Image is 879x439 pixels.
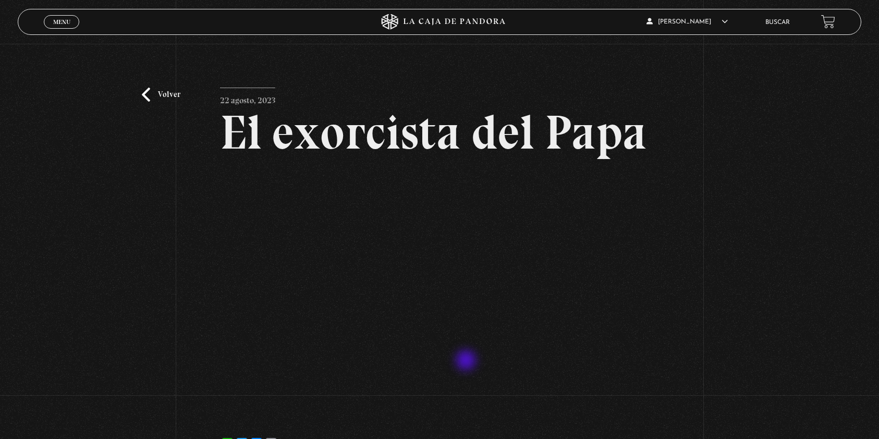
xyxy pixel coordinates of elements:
[220,108,659,156] h2: El exorcista del Papa
[53,19,70,25] span: Menu
[821,15,835,29] a: View your shopping cart
[765,19,790,26] a: Buscar
[220,88,275,108] p: 22 agosto, 2023
[50,28,74,35] span: Cerrar
[646,19,728,25] span: [PERSON_NAME]
[142,88,180,102] a: Volver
